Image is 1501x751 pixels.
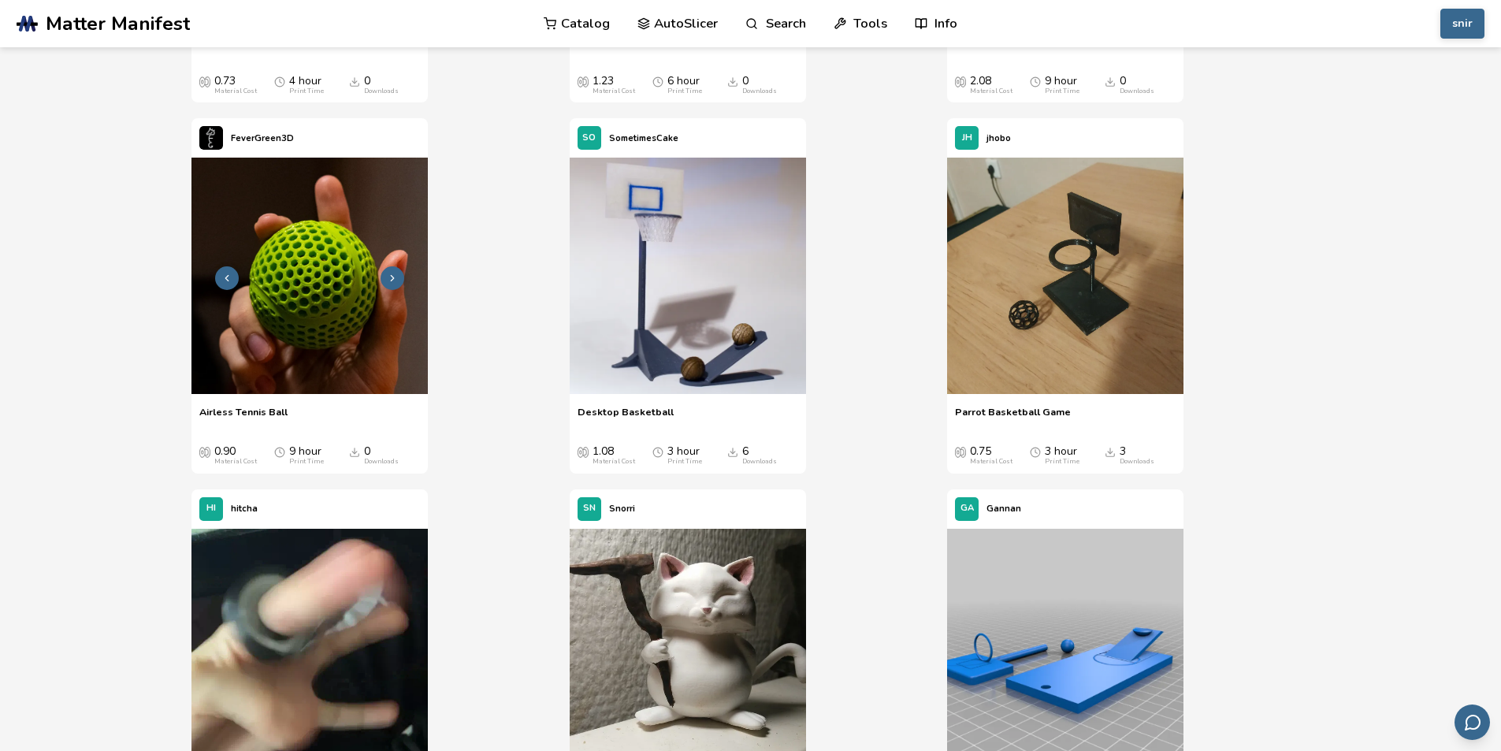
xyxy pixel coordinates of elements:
[667,87,702,95] div: Print Time
[986,130,1011,147] p: jhobo
[1120,87,1154,95] div: Downloads
[955,445,966,458] span: Average Cost
[970,458,1012,466] div: Material Cost
[1120,445,1154,466] div: 3
[970,87,1012,95] div: Material Cost
[274,75,285,87] span: Average Print Time
[593,87,635,95] div: Material Cost
[1105,445,1116,458] span: Downloads
[1045,445,1079,466] div: 3 hour
[986,500,1021,517] p: Gannan
[962,133,972,143] span: JH
[583,504,596,514] span: SN
[1045,75,1079,95] div: 9 hour
[1105,75,1116,87] span: Downloads
[609,500,635,517] p: Snorri
[349,445,360,458] span: Downloads
[609,130,678,147] p: SometimesCake
[199,126,223,150] img: FeverGreen3D's profile
[231,500,258,517] p: hitcha
[1030,75,1041,87] span: Average Print Time
[667,458,702,466] div: Print Time
[289,458,324,466] div: Print Time
[214,458,257,466] div: Material Cost
[742,87,777,95] div: Downloads
[364,458,399,466] div: Downloads
[970,445,1012,466] div: 0.75
[970,75,1012,95] div: 2.08
[582,133,596,143] span: SO
[652,445,663,458] span: Average Print Time
[1455,705,1490,740] button: Send feedback via email
[578,75,589,87] span: Average Cost
[1440,9,1484,39] button: snir
[231,130,294,147] p: FeverGreen3D
[727,445,738,458] span: Downloads
[742,75,777,95] div: 0
[667,75,702,95] div: 6 hour
[742,458,777,466] div: Downloads
[191,118,302,158] a: FeverGreen3D's profileFeverGreen3D
[578,406,674,429] a: Desktop Basketball
[206,504,216,514] span: HI
[667,445,702,466] div: 3 hour
[364,87,399,95] div: Downloads
[46,13,190,35] span: Matter Manifest
[214,75,257,95] div: 0.73
[289,87,324,95] div: Print Time
[1120,458,1154,466] div: Downloads
[727,75,738,87] span: Downloads
[1030,445,1041,458] span: Average Print Time
[593,75,635,95] div: 1.23
[349,75,360,87] span: Downloads
[955,406,1071,429] a: Parrot Basketball Game
[578,445,589,458] span: Average Cost
[199,75,210,87] span: Average Cost
[1045,87,1079,95] div: Print Time
[214,445,257,466] div: 0.90
[199,406,288,429] a: Airless Tennis Ball
[960,504,974,514] span: GA
[199,445,210,458] span: Average Cost
[364,445,399,466] div: 0
[1120,75,1154,95] div: 0
[1045,458,1079,466] div: Print Time
[955,75,966,87] span: Average Cost
[593,458,635,466] div: Material Cost
[742,445,777,466] div: 6
[214,87,257,95] div: Material Cost
[364,75,399,95] div: 0
[274,445,285,458] span: Average Print Time
[289,75,324,95] div: 4 hour
[593,445,635,466] div: 1.08
[289,445,324,466] div: 9 hour
[652,75,663,87] span: Average Print Time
